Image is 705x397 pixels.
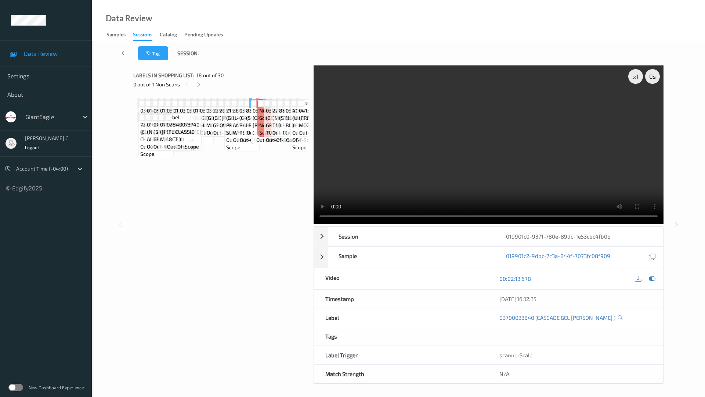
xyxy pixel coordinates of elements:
[140,114,171,143] span: Label: 72225258713 (CLIF 5CT CHOC PB )
[233,100,265,136] span: Label: 28634100000 (L-O-L AMERICAN WHI)
[314,246,663,268] div: Sample019901c2-9dbc-7c3a-844f-7073fc08f909
[314,227,663,246] div: Session019901c0-9371-780e-89dc-1e53cbc4fb0b
[292,100,308,129] span: Label: 4048 (LIMES )
[173,100,204,122] span: Label: 01910020743 (BIORE )
[628,69,643,84] div: x 1
[253,100,292,136] span: Label: 03700033840 (CASCADE GEL [PERSON_NAME] )
[138,46,168,60] button: Tag
[226,136,257,151] span: out-of-scope
[160,114,201,143] span: Label: 07800002665 ([PERSON_NAME] MINI CAN)
[153,114,185,143] span: Label: 04900006106 (SPRITE MINI 6PK )
[286,100,318,136] span: Label: 03003495136 (JUMBO BLUEBERRIES )
[177,50,199,57] span: Session:
[207,129,239,136] span: out-of-scope
[213,100,246,129] span: Label: 22564900000 (GE PREMIUM GENOA S)
[506,252,610,262] a: 019901c2-9dbc-7c3a-844f-7073fc08f909
[239,100,272,136] span: Label: 03003430060 (CARROT BABY PEELED)
[153,143,185,150] span: out-of-scope
[283,129,315,136] span: out-of-scope
[259,100,273,122] span: Label: Non-Scan
[328,227,495,246] div: Session
[213,129,245,136] span: out-of-scope
[314,346,489,364] div: Label Trigger
[206,100,239,129] span: Label: 03003400763 (GE SHRED MOZZARELL)
[499,314,615,321] a: 03700033840 (CASCADE GEL [PERSON_NAME] )
[279,100,318,129] span: Label: 85000193400 (STRAWBERRIES )
[140,143,171,158] span: out-of-scope
[160,30,184,40] a: Catalog
[314,365,489,383] div: Match Strength
[106,31,126,40] div: Samples
[220,100,261,129] span: Label: 29663600000 ([PERSON_NAME] OVEN PREP)
[233,136,265,144] span: out-of-scope
[314,308,489,327] div: Label
[266,136,298,144] span: out-of-scope
[488,346,663,364] div: scannerScale
[495,227,663,246] div: 019901c0-9371-780e-89dc-1e53cbc4fb0b
[292,129,308,151] span: out-of-scope
[266,100,298,136] span: Label: 03003410063 (GE 93% GROUND TURK)
[226,100,257,136] span: Label: 21620700000 (GE PROVOLONE SLI )
[160,31,177,40] div: Catalog
[272,129,304,136] span: out-of-scope
[133,30,160,41] a: Sessions
[147,114,179,143] span: Label: 01600049536 (NV BSCTS ALMND BTR)
[247,129,279,136] span: out-of-scope
[133,72,194,79] span: Labels in shopping list:
[106,30,133,40] a: Samples
[299,100,331,129] span: Label: 04132222469 (FRM RICH MOZZA STK)
[314,290,489,308] div: Timestamp
[328,247,495,268] div: Sample
[299,129,331,136] span: out-of-scope
[167,143,199,150] span: out-of-scope
[147,143,179,150] span: out-of-scope
[256,136,288,144] span: out-of-scope
[133,31,152,41] div: Sessions
[167,114,199,143] span: Label: 02840073740 (FL CLASSIC 18CT )
[314,327,489,346] div: Tags
[106,15,152,22] div: Data Review
[645,69,660,84] div: 0 s
[246,100,279,129] span: Label: 88828940371 (SUGAR BEE 2 LB. BA)
[196,72,224,79] span: 18 out of 30
[286,136,318,144] span: out-of-scope
[133,80,308,89] div: 0 out of 1 Non Scans
[240,136,272,144] span: out-of-scope
[499,275,531,282] a: 00:02:13.678
[488,365,663,383] div: N/A
[259,122,273,136] span: non-scan
[184,31,223,40] div: Pending Updates
[184,30,230,40] a: Pending Updates
[272,100,304,129] span: Label: 22041500000 (NB CHIC TNDRS )
[499,295,652,303] div: [DATE] 16:12:35
[314,268,489,289] div: Video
